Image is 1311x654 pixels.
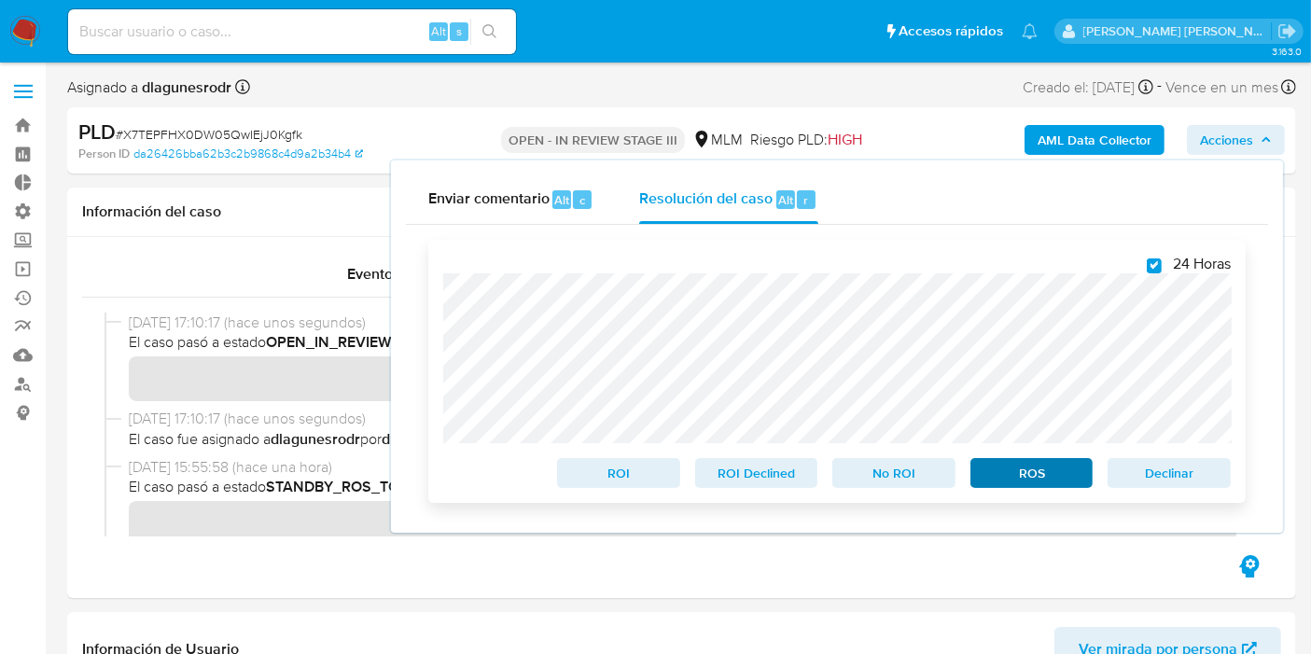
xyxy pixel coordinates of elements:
span: ROS [983,460,1081,486]
span: - [1157,75,1162,100]
b: PLD [78,117,116,146]
span: ROI Declined [708,460,805,486]
input: 24 Horas [1147,258,1162,273]
span: Eventos ( 1 ) [347,263,425,285]
a: da26426bba62b3c2b9868c4d9a2b34b4 [133,146,363,162]
span: HIGH [828,129,862,150]
input: Buscar usuario o caso... [68,20,516,44]
span: s [456,22,462,40]
p: daniela.lagunesrodriguez@mercadolibre.com.mx [1083,22,1272,40]
a: Notificaciones [1022,23,1038,39]
button: ROI [557,458,680,488]
span: c [579,191,585,209]
span: Declinar [1121,460,1218,486]
button: No ROI [832,458,955,488]
span: r [803,191,808,209]
span: Alt [431,22,446,40]
span: Resolución del caso [639,188,773,210]
span: Alt [778,191,793,209]
button: Acciones [1187,125,1285,155]
a: Salir [1277,21,1297,41]
span: No ROI [845,460,942,486]
h1: Información del caso [82,202,1281,221]
b: Person ID [78,146,130,162]
span: ROI [570,460,667,486]
b: AML Data Collector [1038,125,1151,155]
button: AML Data Collector [1025,125,1165,155]
span: Alt [554,191,569,209]
button: search-icon [470,19,509,45]
span: Vence en un mes [1165,77,1278,98]
span: Acciones [1200,125,1253,155]
span: 24 Horas [1173,255,1231,273]
span: Accesos rápidos [899,21,1003,41]
b: dlagunesrodr [138,77,231,98]
span: Asignado a [67,77,231,98]
span: Enviar comentario [428,188,550,210]
span: Riesgo PLD: [750,130,862,150]
button: ROS [970,458,1094,488]
button: Declinar [1108,458,1231,488]
p: OPEN - IN REVIEW STAGE III [501,127,685,153]
span: # X7TEPFHX0DW05QwIEjJ0Kgfk [116,125,302,144]
button: ROI Declined [695,458,818,488]
div: Creado el: [DATE] [1023,75,1153,100]
div: MLM [692,130,743,150]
